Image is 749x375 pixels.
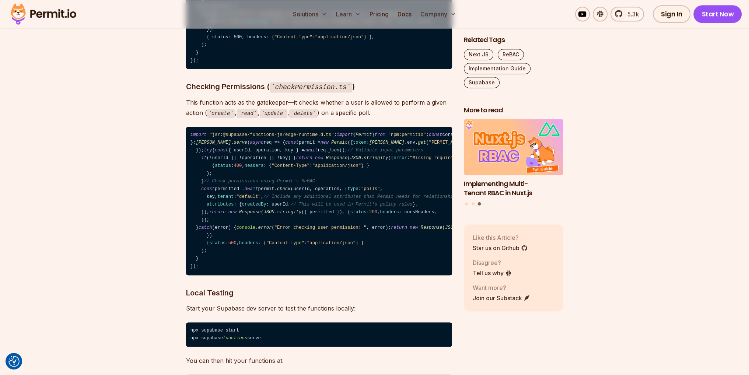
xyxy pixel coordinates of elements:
span: return [296,155,312,161]
span: // Include any additional attributes that Permit needs for relationship checking [263,194,480,199]
span: "jsr:@supabase/functions-js/edge-runtime.d.ts" [209,132,334,137]
a: Docs [395,7,414,21]
span: try [204,148,212,153]
span: createdBy [242,202,266,207]
code: read [237,109,258,118]
button: Consent Preferences [8,356,20,367]
a: Next.JS [464,49,493,60]
span: await [245,186,258,192]
code: checkPermission.ts [270,82,352,92]
span: token [353,140,367,145]
h2: Related Tags [464,35,563,45]
p: Disagree? [473,258,512,267]
a: 5.3k [610,7,644,21]
a: Star us on Github [473,243,528,252]
span: "Content-Type" [266,241,304,246]
span: new [321,140,329,145]
span: 5.3k [623,10,639,18]
a: Implementing Multi-Tenant RBAC in Nuxt.jsImplementing Multi-Tenant RBAC in Nuxt.js [464,119,563,198]
span: "Content-Type" [272,163,309,168]
span: new [410,225,418,230]
span: import [337,132,353,137]
span: tenant [217,194,234,199]
span: 500 [228,241,237,246]
button: Go to slide 1 [465,203,468,206]
span: JSON [350,155,361,161]
span: status [350,210,367,215]
code: create [207,109,235,118]
span: json [329,148,339,153]
span: 200 [369,210,377,215]
span: new [315,155,323,161]
span: const [201,186,215,192]
h3: Local Testing [186,287,452,299]
span: JSON [263,210,274,215]
span: "Error checking user permission: " [274,225,367,230]
span: [PERSON_NAME] [369,140,405,145]
div: Posts [464,119,563,207]
span: "default" [237,194,261,199]
span: serve [234,140,247,145]
p: Start your Supabase dev server to test the functions locally: [186,303,452,313]
span: type [347,186,358,192]
span: "Content-Type" [274,35,312,40]
span: new [228,210,237,215]
span: // Check permissions using Permit's ReBAC [204,179,315,184]
span: return [209,210,225,215]
span: async [250,140,264,145]
span: env [407,140,415,145]
span: "Missing required parameters." [410,155,491,161]
button: Solutions [290,7,330,21]
code: ; { } ; corsHeaders = { : , : , : , }; . ( req => { permit = ({ : . . ( ), : , }); { { userId, op... [186,127,452,275]
p: Like this Article? [473,233,528,242]
span: Response [421,225,442,230]
span: "application/json" [307,241,356,246]
p: You can then hit your functions at: [186,355,452,366]
span: // Validate input parameters [347,148,423,153]
button: Go to slide 3 [478,202,481,206]
span: headers [239,241,258,246]
span: status [209,241,225,246]
a: Pricing [367,7,392,21]
a: ReBAC [498,49,524,60]
span: headers [380,210,399,215]
a: Join our Substack [473,294,530,302]
p: Want more? [473,283,530,292]
span: await [304,148,318,153]
span: const [285,140,299,145]
a: Sign In [653,5,691,23]
span: [PERSON_NAME] [196,140,231,145]
span: import [190,132,207,137]
span: status [215,163,231,168]
a: Tell us why [473,269,512,277]
span: "application/json" [315,35,364,40]
span: stringify [277,210,301,215]
a: Start Now [693,5,742,23]
a: Implementation Guide [464,63,531,74]
span: from [375,132,385,137]
p: This function acts as the gatekeeper—it checks whether a user is allowed to perform a given actio... [186,97,452,118]
span: catch [199,225,212,230]
span: Response [239,210,261,215]
button: Company [417,7,459,21]
a: Supabase [464,77,500,88]
span: stringify [364,155,388,161]
li: 3 of 3 [464,119,563,198]
span: 400 [234,163,242,168]
span: error [258,225,272,230]
button: Go to slide 2 [472,203,475,206]
span: "PERMIT_API_KEY" [429,140,472,145]
span: // This will be used in Permit's policy rules [291,202,413,207]
code: delete [289,109,317,118]
span: Permit [331,140,347,145]
h3: Implementing Multi-Tenant RBAC in Nuxt.js [464,179,563,198]
span: check [277,186,291,192]
span: const [215,148,228,153]
span: functions [223,336,247,341]
span: error [393,155,407,161]
span: "npm:permitio" [388,132,426,137]
span: Response [326,155,347,161]
span: get [418,140,426,145]
code: update [260,109,287,118]
span: Permit [356,132,372,137]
